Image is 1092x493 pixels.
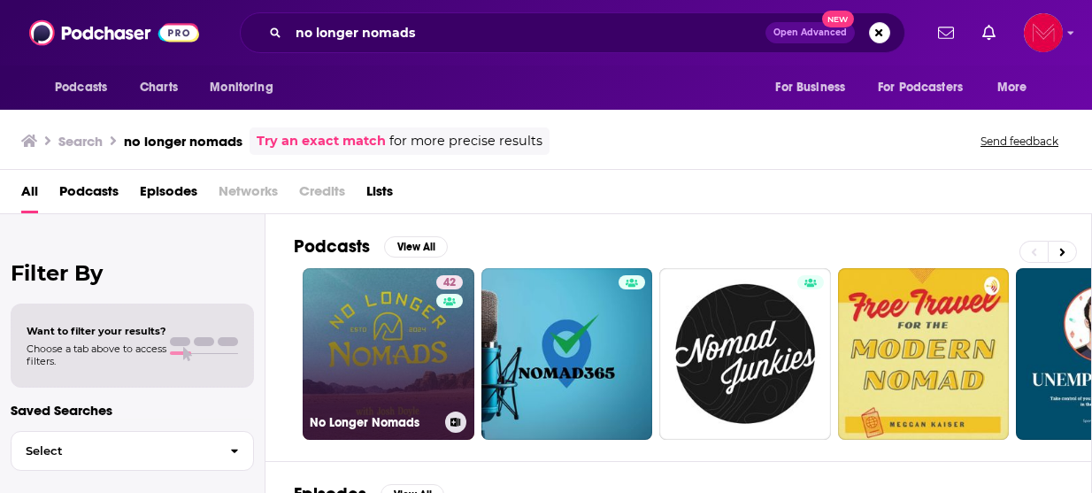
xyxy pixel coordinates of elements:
[773,28,847,37] span: Open Advanced
[294,235,448,258] a: PodcastsView All
[11,402,254,419] p: Saved Searches
[128,71,188,104] a: Charts
[975,18,1003,48] a: Show notifications dropdown
[11,260,254,286] h2: Filter By
[257,131,386,151] a: Try an exact match
[288,19,765,47] input: Search podcasts, credits, & more...
[240,12,905,53] div: Search podcasts, credits, & more...
[55,75,107,100] span: Podcasts
[12,445,216,457] span: Select
[197,71,296,104] button: open menu
[436,275,463,289] a: 42
[299,177,345,213] span: Credits
[975,134,1064,149] button: Send feedback
[11,431,254,471] button: Select
[878,75,963,100] span: For Podcasters
[27,325,166,337] span: Want to filter your results?
[58,133,103,150] h3: Search
[310,415,438,430] h3: No Longer Nomads
[931,18,961,48] a: Show notifications dropdown
[384,236,448,258] button: View All
[366,177,393,213] a: Lists
[59,177,119,213] a: Podcasts
[866,71,988,104] button: open menu
[1024,13,1063,52] span: Logged in as Pamelamcclure
[389,131,542,151] span: for more precise results
[140,75,178,100] span: Charts
[763,71,867,104] button: open menu
[822,11,854,27] span: New
[765,22,855,43] button: Open AdvancedNew
[294,235,370,258] h2: Podcasts
[775,75,845,100] span: For Business
[985,71,1050,104] button: open menu
[443,274,456,292] span: 42
[140,177,197,213] a: Episodes
[219,177,278,213] span: Networks
[42,71,130,104] button: open menu
[29,16,199,50] img: Podchaser - Follow, Share and Rate Podcasts
[303,268,474,440] a: 42No Longer Nomads
[27,343,166,367] span: Choose a tab above to access filters.
[997,75,1027,100] span: More
[210,75,273,100] span: Monitoring
[21,177,38,213] a: All
[1024,13,1063,52] button: Show profile menu
[1024,13,1063,52] img: User Profile
[124,133,242,150] h3: no longer nomads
